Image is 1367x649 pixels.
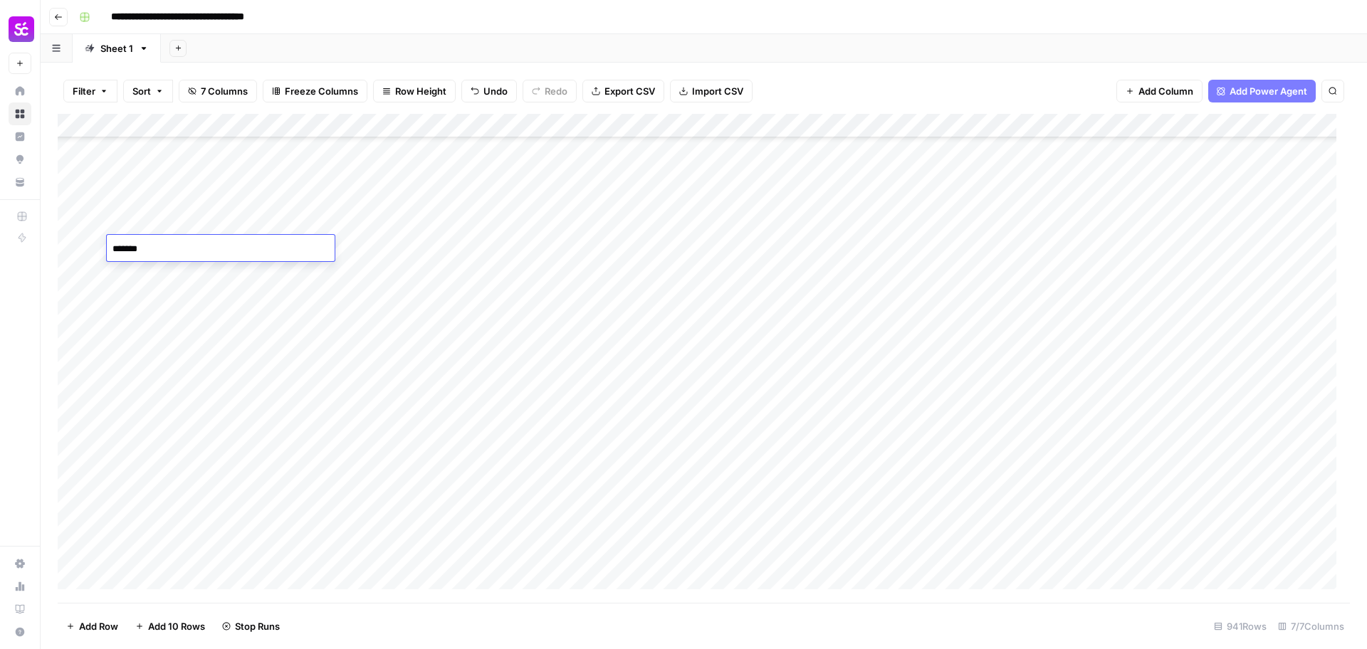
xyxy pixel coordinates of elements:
[9,11,31,47] button: Workspace: Smartcat
[692,84,743,98] span: Import CSV
[123,80,173,102] button: Sort
[1208,80,1316,102] button: Add Power Agent
[1230,84,1307,98] span: Add Power Agent
[395,84,446,98] span: Row Height
[1272,615,1350,638] div: 7/7 Columns
[79,619,118,633] span: Add Row
[604,84,655,98] span: Export CSV
[285,84,358,98] span: Freeze Columns
[523,80,577,102] button: Redo
[179,80,257,102] button: 7 Columns
[73,84,95,98] span: Filter
[1208,615,1272,638] div: 941 Rows
[9,171,31,194] a: Your Data
[263,80,367,102] button: Freeze Columns
[100,41,133,56] div: Sheet 1
[9,148,31,171] a: Opportunities
[9,552,31,575] a: Settings
[1116,80,1203,102] button: Add Column
[148,619,205,633] span: Add 10 Rows
[58,615,127,638] button: Add Row
[9,16,34,42] img: Smartcat Logo
[483,84,508,98] span: Undo
[127,615,214,638] button: Add 10 Rows
[9,575,31,598] a: Usage
[1138,84,1193,98] span: Add Column
[235,619,280,633] span: Stop Runs
[132,84,151,98] span: Sort
[9,102,31,125] a: Browse
[582,80,664,102] button: Export CSV
[63,80,117,102] button: Filter
[9,80,31,102] a: Home
[545,84,567,98] span: Redo
[9,598,31,621] a: Learning Hub
[461,80,517,102] button: Undo
[73,34,161,63] a: Sheet 1
[201,84,248,98] span: 7 Columns
[373,80,456,102] button: Row Height
[214,615,288,638] button: Stop Runs
[9,621,31,643] button: Help + Support
[670,80,753,102] button: Import CSV
[9,125,31,148] a: Insights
